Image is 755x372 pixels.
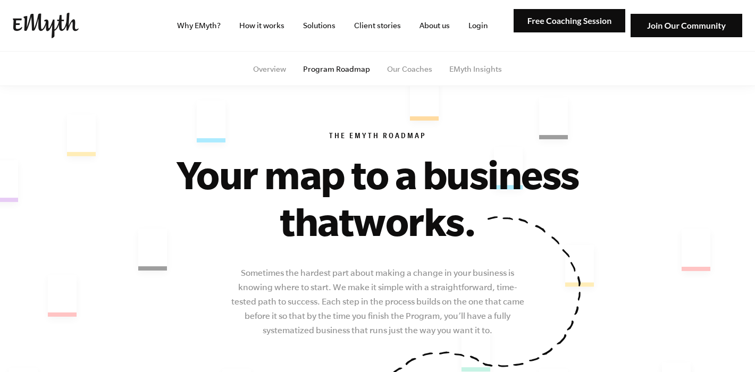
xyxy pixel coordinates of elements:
a: Our Coaches [387,65,432,73]
a: EMyth Insights [449,65,502,73]
iframe: Chat Widget [702,321,755,372]
p: Sometimes the hardest part about making a change in your business is knowing where to start. We m... [229,266,526,337]
img: Free Coaching Session [514,9,625,33]
a: Program Roadmap [303,65,370,73]
img: EMyth [13,13,79,38]
a: Overview [253,65,286,73]
h6: The EMyth Roadmap [54,132,701,142]
span: works. [353,199,475,243]
h1: Your map to a business that [144,151,611,244]
img: Join Our Community [631,14,742,38]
